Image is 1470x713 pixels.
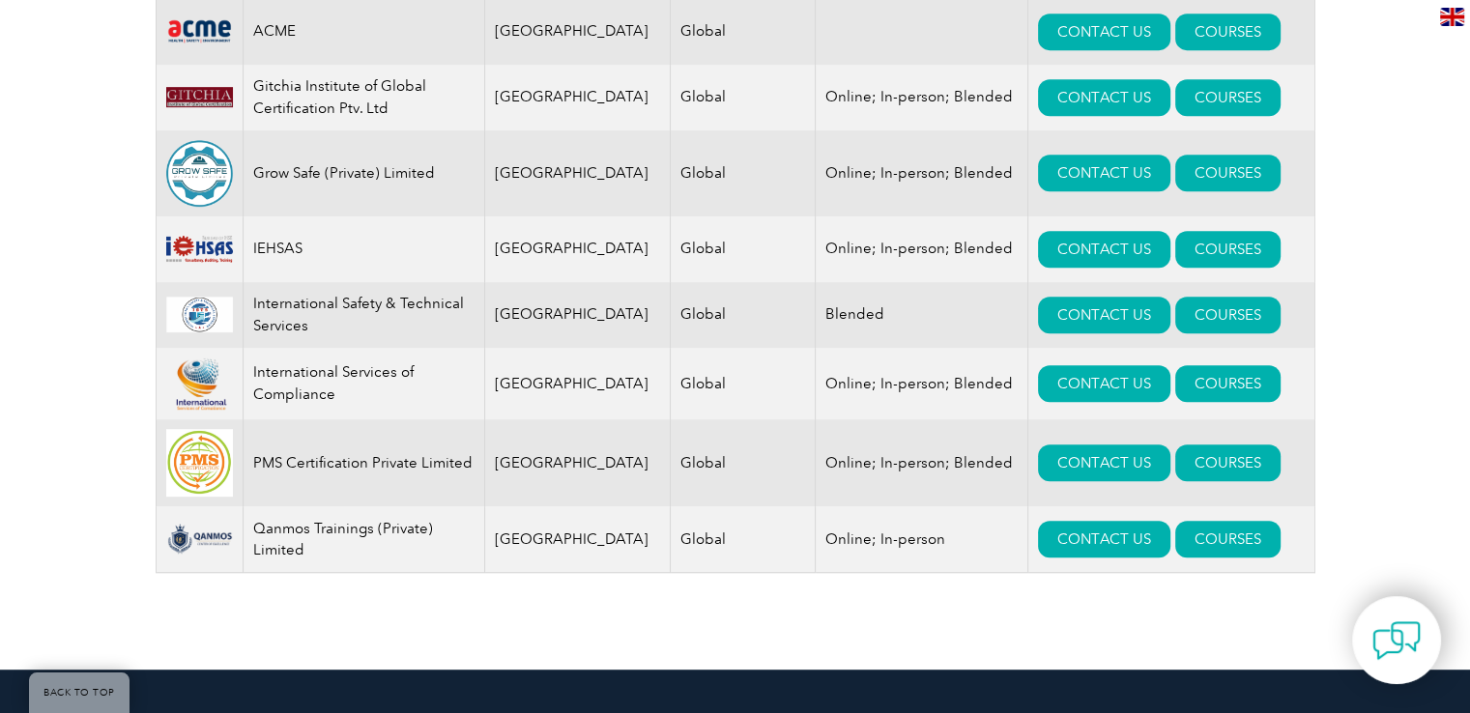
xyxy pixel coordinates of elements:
td: Online; In-person; Blended [816,348,1028,420]
a: CONTACT US [1038,297,1170,333]
a: CONTACT US [1038,155,1170,191]
img: 0f03f964-e57c-ec11-8d20-002248158ec2-logo.png [166,17,233,45]
img: en [1440,8,1464,26]
a: CONTACT US [1038,365,1170,402]
td: [GEOGRAPHIC_DATA] [484,506,671,573]
img: 865840a4-dc40-ee11-bdf4-000d3ae1ac14-logo.jpg [166,429,233,497]
td: Online; In-person; Blended [816,419,1028,506]
td: Gitchia Institute of Global Certification Ptv. Ltd [243,65,484,130]
a: CONTACT US [1038,444,1170,481]
td: Online; In-person; Blended [816,216,1028,282]
a: COURSES [1175,14,1281,50]
a: COURSES [1175,155,1281,191]
a: CONTACT US [1038,14,1170,50]
img: 6b4695af-5fa9-ee11-be37-00224893a058-logo.png [166,357,233,411]
td: IEHSAS [243,216,484,282]
a: COURSES [1175,444,1281,481]
td: Online; In-person; Blended [816,130,1028,216]
td: Global [671,348,816,420]
a: COURSES [1175,297,1281,333]
td: Global [671,216,816,282]
td: International Safety & Technical Services [243,282,484,348]
a: COURSES [1175,521,1281,557]
img: aba66f9e-23f8-ef11-bae2-000d3ad176a3-logo.png [166,524,233,555]
td: Qanmos Trainings (Private) Limited [243,506,484,573]
td: Global [671,506,816,573]
td: Global [671,130,816,216]
td: PMS Certification Private Limited [243,419,484,506]
td: [GEOGRAPHIC_DATA] [484,282,671,348]
img: d1ae17d9-8e6d-ee11-9ae6-000d3ae1a86f-logo.png [166,231,233,268]
img: 0d58a1d0-3c89-ec11-8d20-0022481579a4-logo.png [166,297,233,333]
img: 135759db-fb26-f011-8c4d-00224895b3bc-logo.png [166,140,233,207]
a: CONTACT US [1038,231,1170,268]
td: International Services of Compliance [243,348,484,420]
a: CONTACT US [1038,521,1170,557]
td: Global [671,65,816,130]
a: BACK TO TOP [29,672,130,713]
a: CONTACT US [1038,79,1170,116]
a: COURSES [1175,365,1281,402]
td: [GEOGRAPHIC_DATA] [484,348,671,420]
a: COURSES [1175,231,1281,268]
td: [GEOGRAPHIC_DATA] [484,216,671,282]
td: [GEOGRAPHIC_DATA] [484,130,671,216]
td: Global [671,282,816,348]
td: Grow Safe (Private) Limited [243,130,484,216]
td: Online; In-person; Blended [816,65,1028,130]
td: Blended [816,282,1028,348]
img: contact-chat.png [1372,616,1421,665]
img: c8bed0e6-59d5-ee11-904c-002248931104-logo.png [166,87,233,108]
td: [GEOGRAPHIC_DATA] [484,419,671,506]
a: COURSES [1175,79,1281,116]
td: Online; In-person [816,506,1028,573]
td: Global [671,419,816,506]
td: [GEOGRAPHIC_DATA] [484,65,671,130]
